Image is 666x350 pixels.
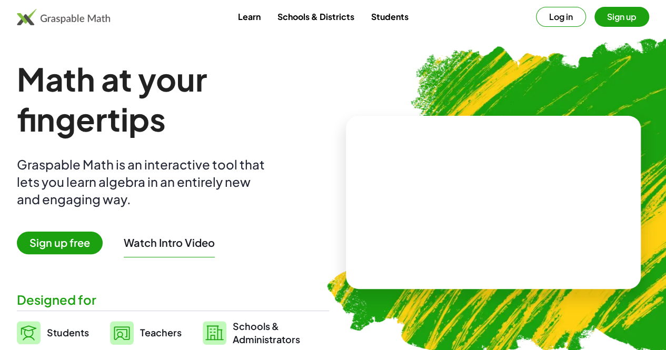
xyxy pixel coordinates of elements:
a: Students [17,319,89,346]
div: Designed for [17,291,329,308]
a: Learn [229,7,269,26]
span: Schools & Administrators [233,319,300,346]
img: svg%3e [203,321,226,345]
button: Sign up [594,7,649,27]
img: svg%3e [17,321,41,344]
span: Sign up free [17,232,103,254]
span: Teachers [140,326,182,338]
button: Log in [536,7,586,27]
a: Schools & Districts [269,7,362,26]
button: Watch Intro Video [124,236,215,249]
a: Students [362,7,416,26]
img: svg%3e [110,321,134,345]
span: Students [47,326,89,338]
video: What is this? This is dynamic math notation. Dynamic math notation plays a central role in how Gr... [414,163,572,242]
div: Graspable Math is an interactive tool that lets you learn algebra in an entirely new and engaging... [17,156,270,208]
h1: Math at your fingertips [17,59,329,139]
a: Schools &Administrators [203,319,300,346]
a: Teachers [110,319,182,346]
